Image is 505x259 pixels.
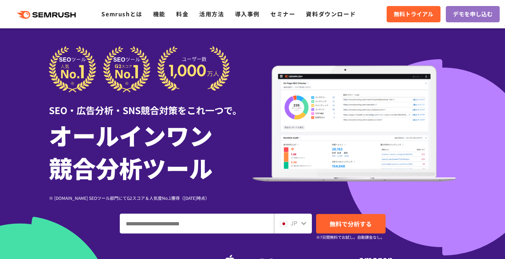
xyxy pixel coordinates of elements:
input: ドメイン、キーワードまたはURLを入力してください [120,214,274,233]
div: SEO・広告分析・SNS競合対策をこれ一つで。 [49,92,253,117]
a: 資料ダウンロード [306,10,356,18]
div: ※ [DOMAIN_NAME] SEOツール部門にてG2スコア＆人気度No.1獲得（[DATE]時点） [49,195,253,201]
a: Semrushとは [101,10,142,18]
a: 無料トライアル [387,6,441,22]
span: デモを申し込む [453,10,493,19]
a: セミナー [270,10,295,18]
a: 料金 [176,10,189,18]
span: 無料トライアル [394,10,433,19]
a: 活用方法 [199,10,224,18]
a: 無料で分析する [316,214,386,233]
a: 導入事例 [235,10,260,18]
small: ※7日間無料でお試し。自動課金なし。 [316,234,385,241]
span: JP [291,219,297,227]
span: 無料で分析する [330,219,372,228]
a: 機能 [153,10,165,18]
h1: オールインワン 競合分析ツール [49,119,253,184]
a: デモを申し込む [446,6,500,22]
